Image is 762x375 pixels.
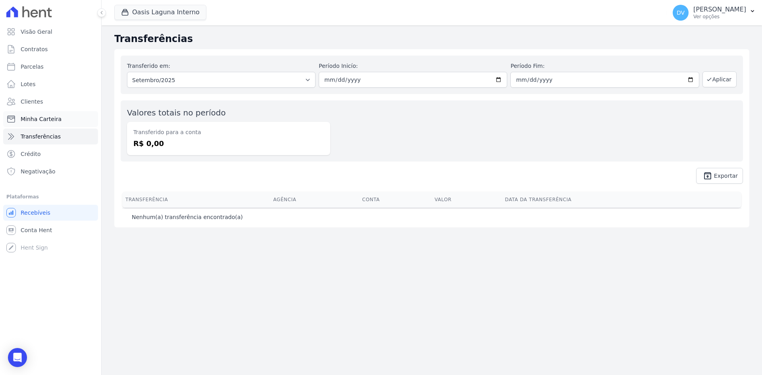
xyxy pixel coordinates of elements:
h2: Transferências [114,32,749,46]
dd: R$ 0,00 [133,138,324,149]
th: Valor [431,192,502,208]
span: DV [677,10,685,15]
a: Recebíveis [3,205,98,221]
a: Parcelas [3,59,98,75]
span: Clientes [21,98,43,106]
a: Crédito [3,146,98,162]
span: Parcelas [21,63,44,71]
a: Transferências [3,129,98,144]
div: Open Intercom Messenger [8,348,27,367]
th: Agência [270,192,359,208]
i: unarchive [703,171,712,181]
span: Transferências [21,133,61,140]
a: Negativação [3,163,98,179]
label: Transferido em: [127,63,170,69]
div: Plataformas [6,192,95,202]
label: Período Inicío: [319,62,507,70]
p: Nenhum(a) transferência encontrado(a) [132,213,243,221]
th: Transferência [122,192,270,208]
span: Visão Geral [21,28,52,36]
span: Lotes [21,80,36,88]
a: Contratos [3,41,98,57]
span: Contratos [21,45,48,53]
span: Minha Carteira [21,115,62,123]
button: DV [PERSON_NAME] Ver opções [666,2,762,24]
button: Aplicar [702,71,737,87]
a: Visão Geral [3,24,98,40]
p: Ver opções [693,13,746,20]
dt: Transferido para a conta [133,128,324,137]
label: Período Fim: [510,62,699,70]
p: [PERSON_NAME] [693,6,746,13]
label: Valores totais no período [127,108,226,117]
th: Conta [359,192,431,208]
th: Data da Transferência [502,192,722,208]
span: Exportar [714,173,738,178]
span: Negativação [21,167,56,175]
a: unarchive Exportar [696,168,743,184]
span: Recebíveis [21,209,50,217]
a: Conta Hent [3,222,98,238]
span: Crédito [21,150,41,158]
a: Lotes [3,76,98,92]
button: Oasis Laguna Interno [114,5,206,20]
a: Minha Carteira [3,111,98,127]
a: Clientes [3,94,98,110]
span: Conta Hent [21,226,52,234]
